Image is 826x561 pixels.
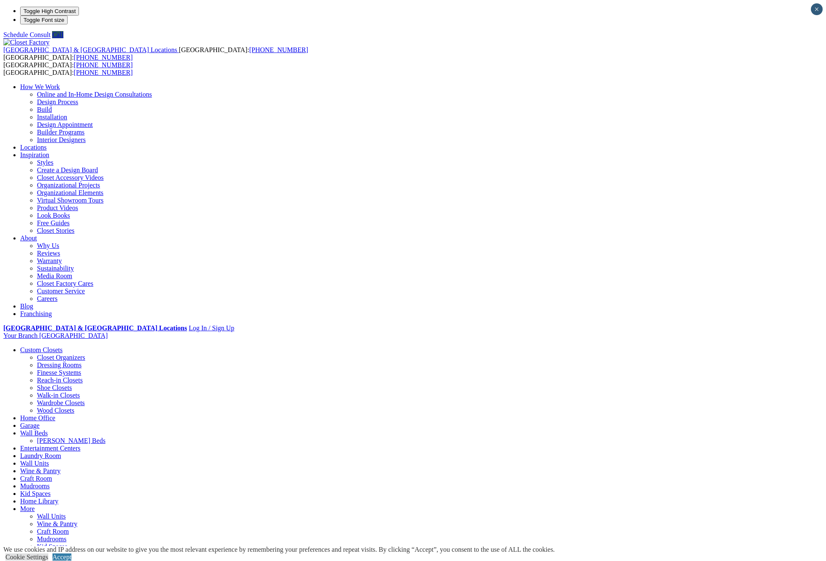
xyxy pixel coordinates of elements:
[20,482,50,490] a: Mudrooms
[37,437,105,444] a: [PERSON_NAME] Beds
[37,377,83,384] a: Reach-in Closets
[37,174,104,181] a: Closet Accessory Videos
[37,227,74,234] a: Closet Stories
[3,332,108,339] a: Your Branch [GEOGRAPHIC_DATA]
[74,61,133,68] a: [PHONE_NUMBER]
[37,166,98,174] a: Create a Design Board
[20,414,55,421] a: Home Office
[3,46,308,61] span: [GEOGRAPHIC_DATA]: [GEOGRAPHIC_DATA]:
[37,399,85,406] a: Wardrobe Closets
[52,553,71,561] a: Accept
[20,234,37,242] a: About
[37,182,100,189] a: Organizational Projects
[20,83,60,90] a: How We Work
[37,287,85,295] a: Customer Service
[20,151,49,158] a: Inspiration
[20,460,49,467] a: Wall Units
[37,242,59,249] a: Why Us
[20,144,47,151] a: Locations
[20,505,35,512] a: More menu text will display only on big screen
[37,121,93,128] a: Design Appointment
[37,113,67,121] a: Installation
[249,46,308,53] a: [PHONE_NUMBER]
[37,543,67,550] a: Kid Spaces
[37,257,62,264] a: Warranty
[37,91,152,98] a: Online and In-Home Design Consultations
[37,528,69,535] a: Craft Room
[37,106,52,113] a: Build
[37,354,85,361] a: Closet Organizers
[20,310,52,317] a: Franchising
[20,452,61,459] a: Laundry Room
[20,445,81,452] a: Entertainment Centers
[37,204,78,211] a: Product Videos
[37,136,86,143] a: Interior Designers
[52,31,63,38] a: Call
[37,189,103,196] a: Organizational Elements
[39,332,108,339] span: [GEOGRAPHIC_DATA]
[37,520,77,527] a: Wine & Pantry
[37,295,58,302] a: Careers
[74,54,133,61] a: [PHONE_NUMBER]
[20,303,33,310] a: Blog
[3,61,133,76] span: [GEOGRAPHIC_DATA]: [GEOGRAPHIC_DATA]:
[20,16,68,24] button: Toggle Font size
[37,197,104,204] a: Virtual Showroom Tours
[3,324,187,332] a: [GEOGRAPHIC_DATA] & [GEOGRAPHIC_DATA] Locations
[37,159,53,166] a: Styles
[3,39,50,46] img: Closet Factory
[3,46,179,53] a: [GEOGRAPHIC_DATA] & [GEOGRAPHIC_DATA] Locations
[74,69,133,76] a: [PHONE_NUMBER]
[37,407,74,414] a: Wood Closets
[37,535,66,543] a: Mudrooms
[37,265,74,272] a: Sustainability
[20,7,79,16] button: Toggle High Contrast
[3,31,50,38] a: Schedule Consult
[37,272,72,279] a: Media Room
[3,332,37,339] span: Your Branch
[24,17,64,23] span: Toggle Font size
[37,513,66,520] a: Wall Units
[5,553,48,561] a: Cookie Settings
[3,46,177,53] span: [GEOGRAPHIC_DATA] & [GEOGRAPHIC_DATA] Locations
[37,280,93,287] a: Closet Factory Cares
[37,129,84,136] a: Builder Programs
[37,361,81,369] a: Dressing Rooms
[20,429,48,437] a: Wall Beds
[37,384,72,391] a: Shoe Closets
[20,490,50,497] a: Kid Spaces
[20,346,63,353] a: Custom Closets
[3,546,555,553] div: We use cookies and IP address on our website to give you the most relevant experience by remember...
[37,250,60,257] a: Reviews
[37,219,70,227] a: Free Guides
[20,475,52,482] a: Craft Room
[37,98,78,105] a: Design Process
[189,324,234,332] a: Log In / Sign Up
[37,369,81,376] a: Finesse Systems
[20,498,58,505] a: Home Library
[20,467,60,474] a: Wine & Pantry
[20,422,39,429] a: Garage
[37,212,70,219] a: Look Books
[811,3,823,15] button: Close
[24,8,76,14] span: Toggle High Contrast
[37,392,80,399] a: Walk-in Closets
